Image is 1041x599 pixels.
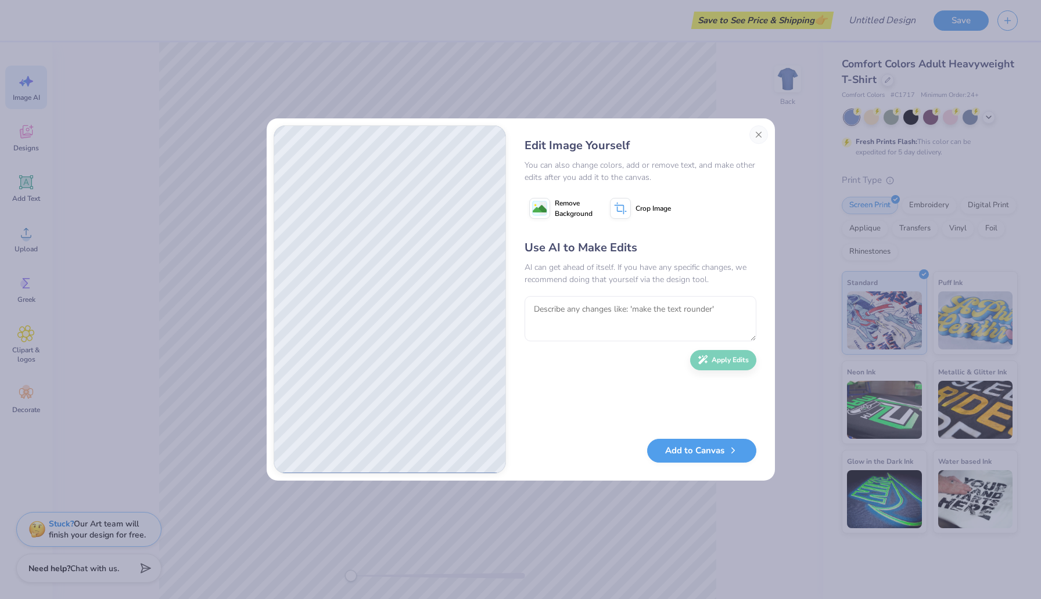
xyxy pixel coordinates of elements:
div: Use AI to Make Edits [525,239,756,257]
textarea: To enrich screen reader interactions, please activate Accessibility in Grammarly extension settings [525,296,756,341]
span: Crop Image [636,203,671,214]
div: Edit Image Yourself [525,137,756,154]
button: Add to Canvas [647,439,756,463]
button: Remove Background [525,194,597,223]
button: Close [749,125,768,144]
span: Remove Background [555,198,593,219]
button: Crop Image [605,194,678,223]
div: You can also change colors, add or remove text, and make other edits after you add it to the canvas. [525,159,756,183]
div: AI can get ahead of itself. If you have any specific changes, we recommend doing that yourself vi... [525,261,756,286]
